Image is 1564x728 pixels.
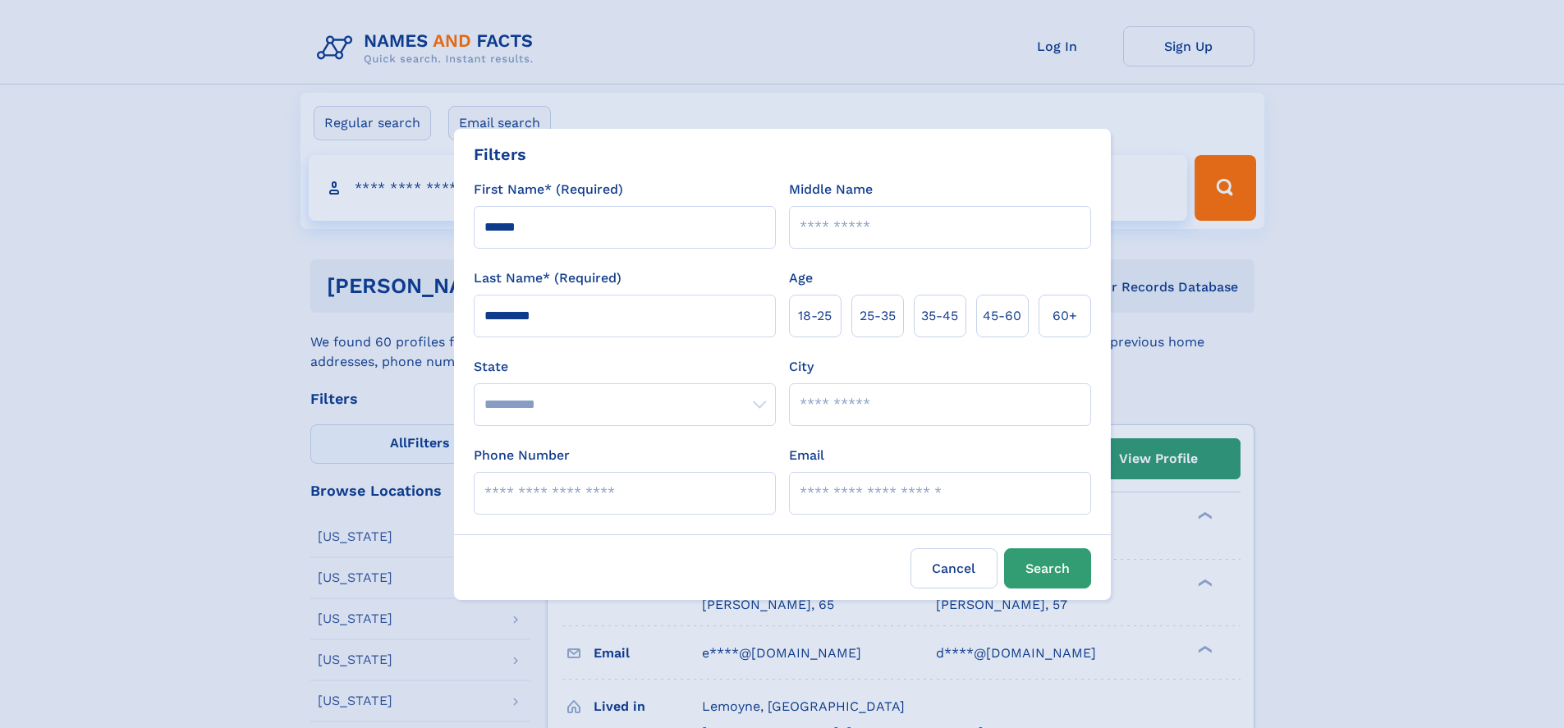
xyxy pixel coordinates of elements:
[789,357,814,377] label: City
[789,446,824,465] label: Email
[474,142,526,167] div: Filters
[860,306,896,326] span: 25‑35
[474,268,621,288] label: Last Name* (Required)
[474,446,570,465] label: Phone Number
[789,180,873,199] label: Middle Name
[983,306,1021,326] span: 45‑60
[1004,548,1091,588] button: Search
[474,357,776,377] label: State
[910,548,998,588] label: Cancel
[789,268,813,288] label: Age
[474,180,623,199] label: First Name* (Required)
[921,306,958,326] span: 35‑45
[798,306,832,326] span: 18‑25
[1053,306,1077,326] span: 60+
